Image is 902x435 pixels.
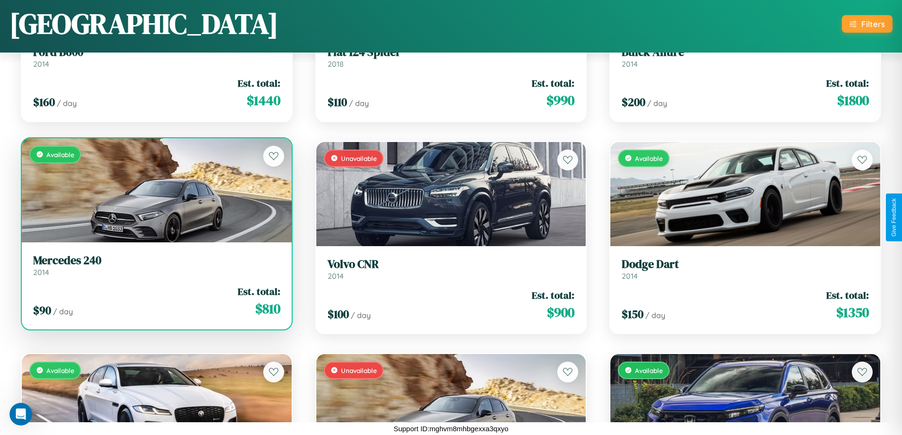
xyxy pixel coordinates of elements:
[622,271,638,281] span: 2014
[33,267,49,277] span: 2014
[328,257,575,281] a: Volvo CNR2014
[33,254,280,267] h3: Mercedes 240
[393,422,509,435] p: Support ID: mghvm8mhbgexxa3qxyo
[238,284,280,298] span: Est. total:
[645,311,665,320] span: / day
[328,94,347,110] span: $ 110
[349,98,369,108] span: / day
[622,59,638,69] span: 2014
[328,257,575,271] h3: Volvo CNR
[622,45,869,59] h3: Buick Allure
[836,303,869,322] span: $ 1350
[33,45,280,59] h3: Ford B600
[9,4,278,43] h1: [GEOGRAPHIC_DATA]
[247,91,280,110] span: $ 1440
[9,403,32,426] iframe: Intercom live chat
[351,311,371,320] span: / day
[826,288,869,302] span: Est. total:
[255,299,280,318] span: $ 810
[547,303,574,322] span: $ 900
[328,45,575,69] a: Fiat 124 Spider2018
[328,271,344,281] span: 2014
[635,154,663,162] span: Available
[53,307,73,316] span: / day
[33,302,51,318] span: $ 90
[891,198,897,237] div: Give Feedback
[647,98,667,108] span: / day
[635,366,663,374] span: Available
[826,76,869,90] span: Est. total:
[328,306,349,322] span: $ 100
[532,288,574,302] span: Est. total:
[33,59,49,69] span: 2014
[33,254,280,277] a: Mercedes 2402014
[622,257,869,271] h3: Dodge Dart
[341,366,377,374] span: Unavailable
[837,91,869,110] span: $ 1800
[238,76,280,90] span: Est. total:
[546,91,574,110] span: $ 990
[46,151,74,159] span: Available
[33,45,280,69] a: Ford B6002014
[622,306,643,322] span: $ 150
[842,15,893,33] button: Filters
[328,45,575,59] h3: Fiat 124 Spider
[57,98,77,108] span: / day
[46,366,74,374] span: Available
[341,154,377,162] span: Unavailable
[33,94,55,110] span: $ 160
[622,94,645,110] span: $ 200
[622,45,869,69] a: Buick Allure2014
[622,257,869,281] a: Dodge Dart2014
[532,76,574,90] span: Est. total:
[861,19,885,29] div: Filters
[328,59,344,69] span: 2018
